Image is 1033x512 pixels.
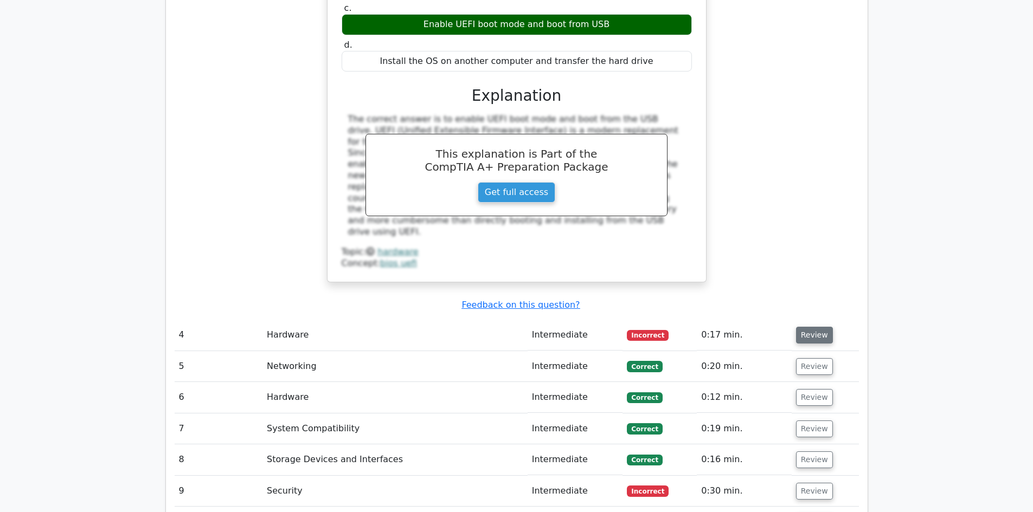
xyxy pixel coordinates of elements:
td: 9 [175,476,263,507]
td: Hardware [262,382,528,413]
td: 7 [175,413,263,444]
div: Topic: [342,247,692,258]
h3: Explanation [348,87,685,105]
td: 0:19 min. [697,413,791,444]
button: Review [796,451,833,468]
button: Review [796,358,833,375]
td: 6 [175,382,263,413]
td: 0:16 min. [697,444,791,475]
div: Enable UEFI boot mode and boot from USB [342,14,692,35]
td: Intermediate [528,351,623,382]
button: Review [796,389,833,406]
span: Correct [627,361,662,372]
span: Incorrect [627,485,669,496]
a: Get full access [478,182,555,203]
td: 0:17 min. [697,320,791,351]
td: Hardware [262,320,528,351]
a: hardware [377,247,418,257]
td: Intermediate [528,413,623,444]
td: 0:12 min. [697,382,791,413]
span: Correct [627,423,662,434]
div: Concept: [342,258,692,269]
button: Review [796,420,833,437]
a: Feedback on this question? [461,300,580,310]
td: 8 [175,444,263,475]
div: The correct answer is to enable UEFI boot mode and boot from the USB drive. UEFI (Unified Extensi... [348,114,685,238]
td: Security [262,476,528,507]
td: Intermediate [528,382,623,413]
td: Intermediate [528,444,623,475]
span: c. [344,3,352,13]
button: Review [796,327,833,344]
span: Correct [627,392,662,403]
td: 5 [175,351,263,382]
span: Incorrect [627,330,669,341]
span: Correct [627,455,662,465]
td: 0:30 min. [697,476,791,507]
span: d. [344,40,352,50]
td: 0:20 min. [697,351,791,382]
button: Review [796,483,833,500]
td: Storage Devices and Interfaces [262,444,528,475]
td: System Compatibility [262,413,528,444]
a: bios uefi [380,258,417,268]
div: Install the OS on another computer and transfer the hard drive [342,51,692,72]
td: Intermediate [528,320,623,351]
td: Networking [262,351,528,382]
td: 4 [175,320,263,351]
td: Intermediate [528,476,623,507]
